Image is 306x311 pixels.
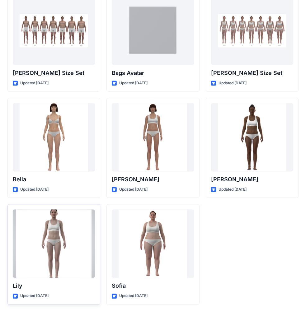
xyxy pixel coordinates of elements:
[219,187,247,193] p: Updated [DATE]
[112,210,194,278] a: Sofia
[20,80,49,86] p: Updated [DATE]
[13,103,95,172] a: Bella
[119,80,148,86] p: Updated [DATE]
[20,187,49,193] p: Updated [DATE]
[119,187,148,193] p: Updated [DATE]
[13,282,95,290] p: Lily
[112,282,194,290] p: Sofia
[13,210,95,278] a: Lily
[112,175,194,184] p: [PERSON_NAME]
[119,293,148,299] p: Updated [DATE]
[13,175,95,184] p: Bella
[211,175,293,184] p: [PERSON_NAME]
[112,69,194,77] p: Bags Avatar
[211,103,293,172] a: Gabrielle
[219,80,247,86] p: Updated [DATE]
[112,103,194,172] a: Emma
[13,69,95,77] p: [PERSON_NAME] Size Set
[20,293,49,299] p: Updated [DATE]
[211,69,293,77] p: [PERSON_NAME] Size Set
